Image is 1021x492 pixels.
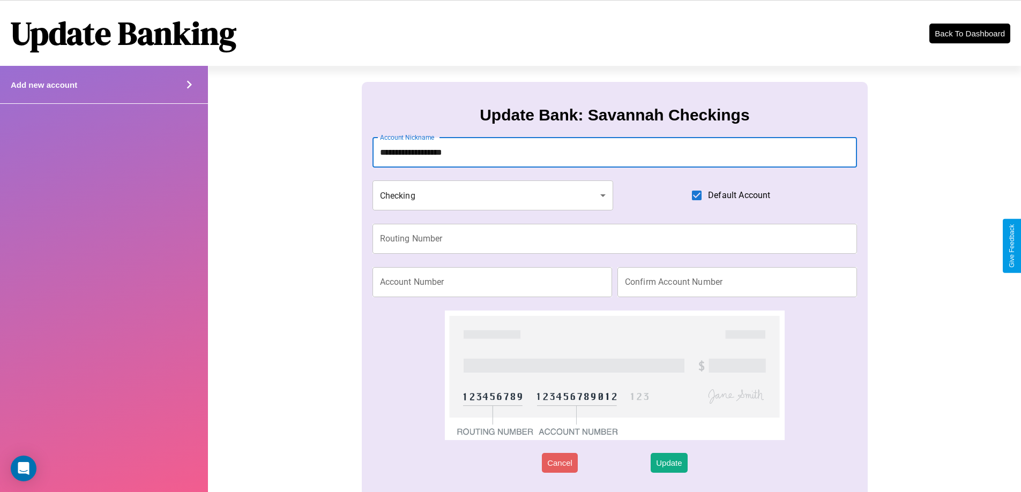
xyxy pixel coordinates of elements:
div: Open Intercom Messenger [11,456,36,481]
h4: Add new account [11,80,77,89]
h1: Update Banking [11,11,236,55]
button: Update [651,453,687,473]
button: Cancel [542,453,578,473]
div: Give Feedback [1008,224,1016,268]
span: Default Account [708,189,770,202]
label: Account Nickname [380,133,435,142]
h3: Update Bank: Savannah Checkings [480,106,749,124]
img: check [445,311,784,440]
div: Checking [372,180,614,210]
button: Back To Dashboard [929,24,1010,43]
